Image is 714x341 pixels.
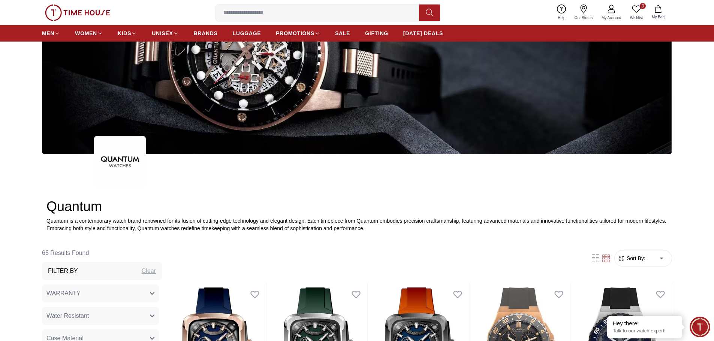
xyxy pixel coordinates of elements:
span: Wishlist [627,15,646,21]
h3: Filter By [48,267,78,275]
span: PROMOTIONS [276,30,314,37]
a: 0Wishlist [626,3,647,22]
img: ... [94,136,146,188]
span: MEN [42,30,54,37]
span: Water Resistant [46,311,89,320]
div: Hey there! [613,320,677,327]
span: Help [555,15,569,21]
p: Talk to our watch expert! [613,328,677,334]
div: Chat Widget [690,317,710,337]
span: BRANDS [194,30,218,37]
h6: 65 Results Found [42,244,162,262]
div: Clear [142,267,156,275]
span: Our Stores [572,15,596,21]
a: [DATE] DEALS [403,27,443,40]
button: My Bag [647,4,669,21]
p: Quantum is a contemporary watch brand renowned for its fusion of cutting-edge technology and eleg... [46,217,668,232]
a: UNISEX [152,27,178,40]
a: BRANDS [194,27,218,40]
span: WARRANTY [46,289,81,298]
a: GIFTING [365,27,388,40]
a: LUGGAGE [233,27,261,40]
a: WOMEN [75,27,103,40]
img: ... [45,4,110,21]
span: [DATE] DEALS [403,30,443,37]
span: 0 [640,3,646,9]
a: Our Stores [570,3,597,22]
span: Sort By: [625,255,645,262]
span: GIFTING [365,30,388,37]
span: LUGGAGE [233,30,261,37]
span: My Account [599,15,624,21]
a: SALE [335,27,350,40]
button: Sort By: [618,255,645,262]
button: WARRANTY [42,284,159,302]
span: UNISEX [152,30,173,37]
span: SALE [335,30,350,37]
span: KIDS [118,30,131,37]
a: Help [553,3,570,22]
a: KIDS [118,27,137,40]
span: WOMEN [75,30,97,37]
span: My Bag [649,14,668,20]
h2: Quantum [46,199,668,214]
a: PROMOTIONS [276,27,320,40]
a: MEN [42,27,60,40]
button: Water Resistant [42,307,159,325]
